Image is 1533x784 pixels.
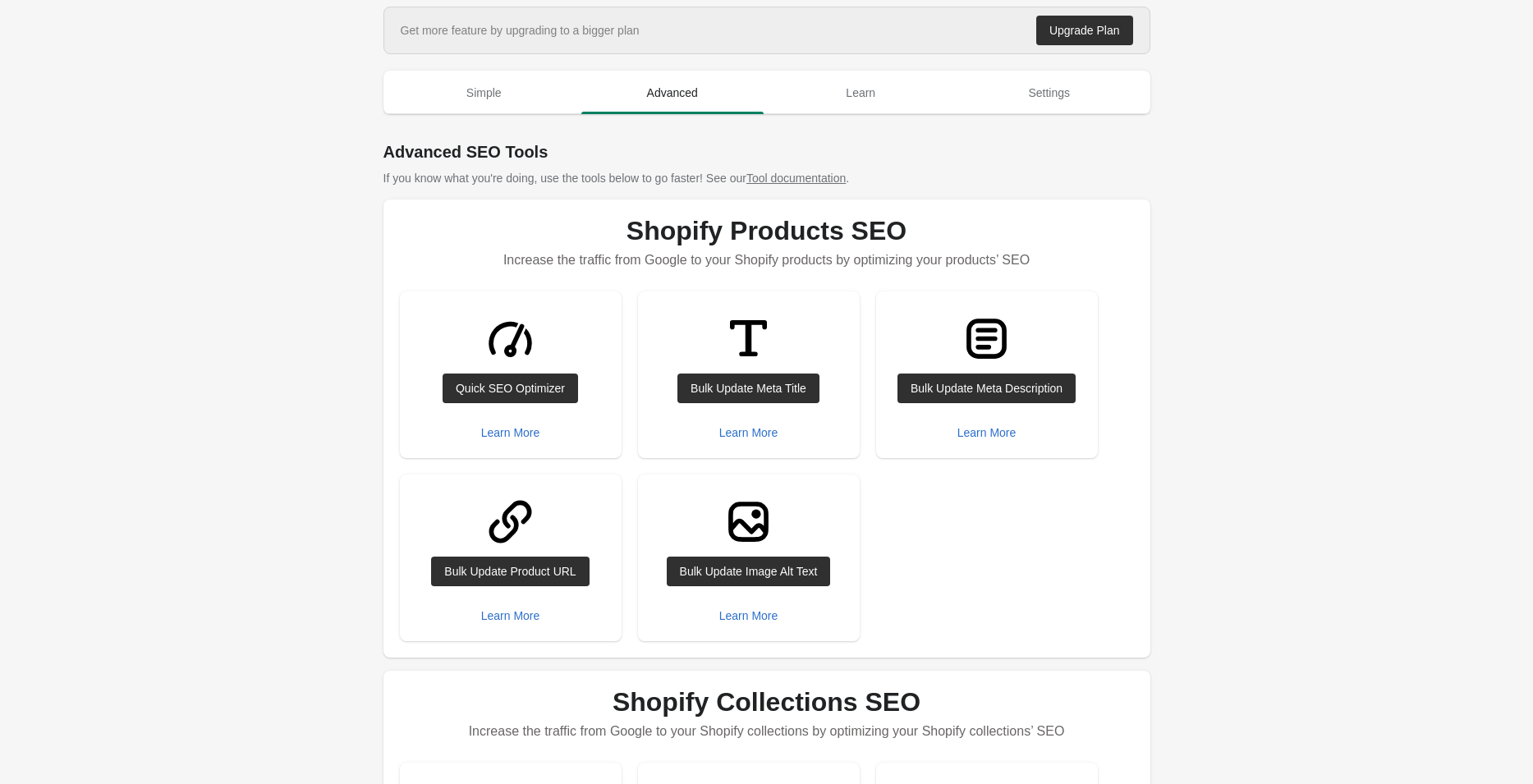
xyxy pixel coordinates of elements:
[680,565,818,578] div: Bulk Update Image Alt Text
[480,491,541,552] img: LinkMinor-ab1ad89fd1997c3bec88bdaa9090a6519f48abaf731dc9ef56a2f2c6a9edd30f.svg
[719,609,778,622] div: Learn More
[475,601,547,630] button: Learn More
[443,374,578,403] a: Quick SEO Optimizer
[955,71,1144,114] button: Settings
[718,491,779,552] img: ImageMajor-6988ddd70c612d22410311fee7e48670de77a211e78d8e12813237d56ef19ad4.svg
[897,374,1076,403] a: Bulk Update Meta Description
[401,22,640,39] div: Get more feature by upgrading to a bigger plan
[383,170,1150,186] p: If you know what you're doing, use the tools below to go faster! See our .
[911,382,1063,395] div: Bulk Update Meta Description
[718,308,779,369] img: TitleMinor-8a5de7e115299b8c2b1df9b13fb5e6d228e26d13b090cf20654de1eaf9bee786.svg
[958,78,1141,108] span: Settings
[1036,16,1133,45] a: Upgrade Plan
[444,565,576,578] div: Bulk Update Product URL
[581,78,764,108] span: Advanced
[691,382,806,395] div: Bulk Update Meta Title
[770,78,952,108] span: Learn
[956,308,1017,369] img: TextBlockMajor-3e13e55549f1fe4aa18089e576148c69364b706dfb80755316d4ac7f5c51f4c3.svg
[667,557,831,586] a: Bulk Update Image Alt Text
[481,609,540,622] div: Learn More
[1049,24,1120,37] div: Upgrade Plan
[393,78,576,108] span: Simple
[400,245,1134,275] p: Increase the traffic from Google to your Shopify products by optimizing your products’ SEO
[480,308,541,369] img: GaugeMajor-1ebe3a4f609d70bf2a71c020f60f15956db1f48d7107b7946fc90d31709db45e.svg
[719,426,778,439] div: Learn More
[400,687,1134,717] h1: Shopify Collections SEO
[767,71,956,114] button: Learn
[951,418,1023,447] button: Learn More
[456,382,565,395] div: Quick SEO Optimizer
[481,426,540,439] div: Learn More
[383,140,1150,163] h1: Advanced SEO Tools
[713,418,785,447] button: Learn More
[400,216,1134,245] h1: Shopify Products SEO
[746,172,846,185] a: Tool documentation
[677,374,819,403] a: Bulk Update Meta Title
[475,418,547,447] button: Learn More
[713,601,785,630] button: Learn More
[578,71,767,114] button: Advanced
[957,426,1017,439] div: Learn More
[431,557,589,586] a: Bulk Update Product URL
[400,717,1134,746] p: Increase the traffic from Google to your Shopify collections by optimizing your Shopify collectio...
[390,71,579,114] button: Simple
